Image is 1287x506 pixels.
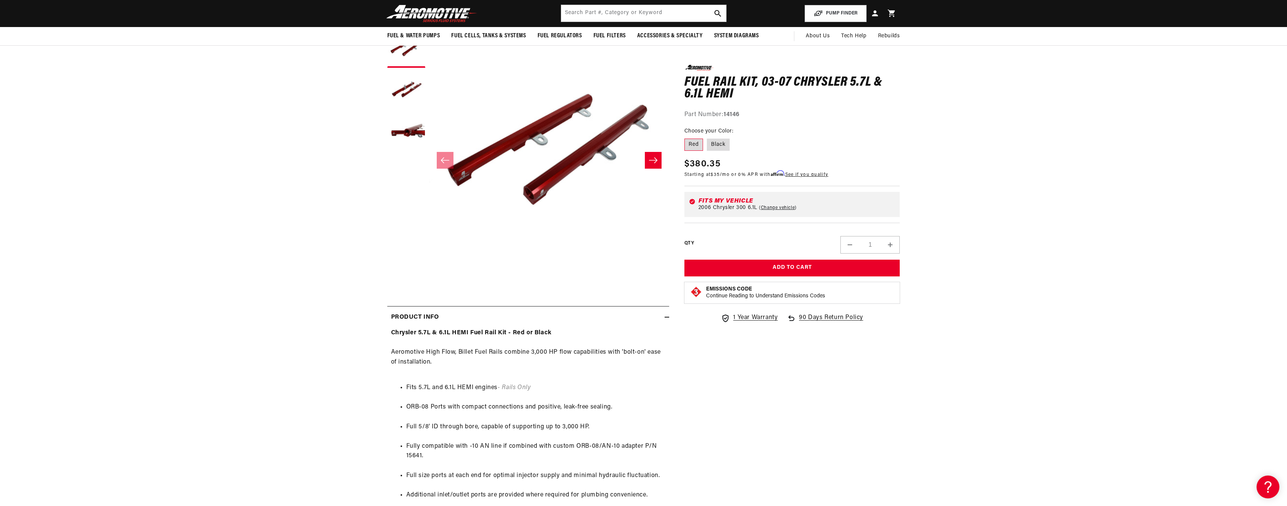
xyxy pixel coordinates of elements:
li: Full 5/8' ID through bore, capable of supporting up to 3,000 HP. [406,422,665,432]
span: Tech Help [841,32,866,40]
button: Emissions CodeContinue Reading to Understand Emissions Codes [706,286,825,300]
img: Aeromotive [384,5,479,22]
legend: Choose your Color: [684,127,734,135]
strong: Chrysler 5.7L & 6.1L HEMI Fuel Rail Kit - Red or Black [391,330,552,336]
span: $35 [711,172,720,177]
label: Red [684,139,703,151]
strong: 14146 [724,111,740,117]
button: PUMP FINDER [805,5,867,22]
span: 2006 Chrysler 300 6.1L [698,204,757,211]
li: Fits 5.7L and 6.1L HEMI engines [406,383,665,393]
summary: Accessories & Specialty [632,27,708,45]
h1: Fuel Rail Kit, 03-07 Chrysler 5.7L & 6.1L HEMI [684,76,900,100]
button: Slide right [645,152,662,169]
summary: Fuel Filters [588,27,632,45]
span: 90 Days Return Policy [799,313,863,330]
summary: Tech Help [835,27,872,45]
h2: Product Info [391,313,439,322]
label: QTY [684,240,694,247]
div: Fits my vehicle [698,198,896,204]
span: Fuel Cells, Tanks & Systems [451,32,526,40]
summary: Rebuilds [872,27,906,45]
div: Part Number: [684,110,900,120]
a: Change vehicle [759,204,797,211]
a: 1 Year Warranty [721,313,778,323]
span: - Rails Only [498,385,531,391]
li: Full size ports at each end for optimal injector supply and minimal hydraulic fluctuation. [406,471,665,481]
summary: Fuel Regulators [532,27,588,45]
span: $380.35 [684,157,721,171]
a: 90 Days Return Policy [787,313,863,330]
span: Accessories & Specialty [637,32,703,40]
p: Starting at /mo or 0% APR with . [684,171,828,178]
span: Affirm [771,170,784,176]
p: Continue Reading to Understand Emissions Codes [706,293,825,300]
label: Black [707,139,730,151]
span: Fuel Filters [593,32,626,40]
button: Load image 1 in gallery view [387,30,425,68]
li: Fully compatible with -10 AN line if combined with custom ORB-08/AN-10 adapter P/N 15641. [406,442,665,461]
summary: Product Info [387,306,669,329]
button: search button [710,5,726,22]
span: System Diagrams [714,32,759,40]
span: Fuel & Water Pumps [387,32,440,40]
li: Additional inlet/outlet ports are provided where required for plumbing convenience. [406,490,665,500]
input: Search by Part Number, Category or Keyword [561,5,726,22]
span: About Us [806,33,830,39]
button: Add to Cart [684,259,900,276]
img: Emissions code [690,286,702,298]
summary: Fuel Cells, Tanks & Systems [445,27,531,45]
button: Load image 2 in gallery view [387,72,425,110]
media-gallery: Gallery Viewer [387,30,669,291]
span: 1 Year Warranty [733,313,778,323]
span: Rebuilds [878,32,900,40]
span: Fuel Regulators [538,32,582,40]
a: See if you qualify - Learn more about Affirm Financing (opens in modal) [785,172,828,177]
strong: Emissions Code [706,286,752,292]
summary: System Diagrams [708,27,765,45]
a: About Us [800,27,835,45]
li: ORB-08 Ports with compact connections and positive, leak-free sealing. [406,402,665,412]
summary: Fuel & Water Pumps [382,27,446,45]
button: Slide left [437,152,453,169]
button: Load image 3 in gallery view [387,113,425,152]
